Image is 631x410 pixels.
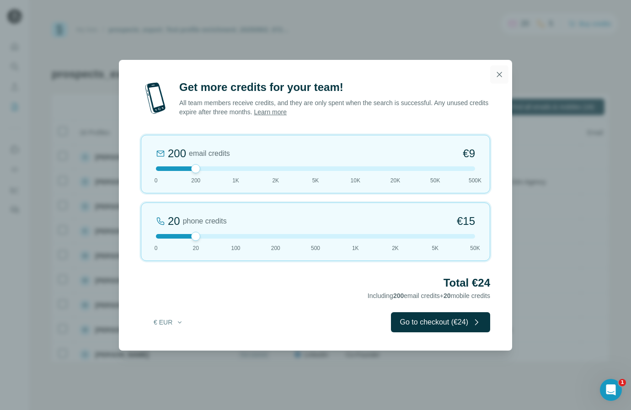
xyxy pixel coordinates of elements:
span: 2K [392,244,399,252]
a: Learn more [254,108,287,116]
span: 100 [231,244,240,252]
p: All team members receive credits, and they are only spent when the search is successful. Any unus... [179,98,490,117]
span: 1K [232,176,239,185]
span: phone credits [183,216,227,227]
span: 200 [393,292,404,299]
span: Including email credits + mobile credits [368,292,490,299]
span: 500K [469,176,481,185]
iframe: Intercom live chat [600,379,622,401]
span: 1K [352,244,359,252]
span: 5K [312,176,319,185]
button: Go to checkout (€24) [391,312,490,332]
span: 1 [619,379,626,386]
span: 200 [271,244,280,252]
span: 200 [191,176,200,185]
span: 20 [193,244,199,252]
button: € EUR [147,314,190,330]
span: email credits [189,148,230,159]
span: 0 [155,244,158,252]
h2: Total €24 [141,276,490,290]
span: 20 [444,292,451,299]
span: 500 [311,244,320,252]
span: 50K [470,244,480,252]
span: 10K [351,176,360,185]
img: mobile-phone [141,80,170,117]
span: 0 [155,176,158,185]
span: 20K [390,176,400,185]
div: 200 [168,146,186,161]
span: €9 [463,146,475,161]
span: 2K [272,176,279,185]
span: 50K [430,176,440,185]
span: 5K [432,244,438,252]
div: 20 [168,214,180,229]
span: €15 [457,214,475,229]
